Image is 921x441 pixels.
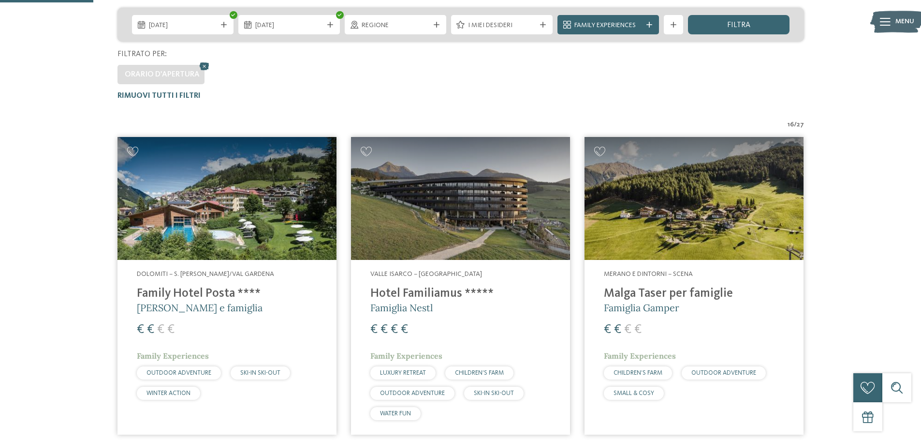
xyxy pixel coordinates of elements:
[380,370,426,376] span: LUXURY RETREAT
[468,21,536,30] span: I miei desideri
[614,390,654,396] span: SMALL & COSY
[574,21,642,30] span: Family Experiences
[137,302,263,314] span: [PERSON_NAME] e famiglia
[474,390,514,396] span: SKI-IN SKI-OUT
[797,120,804,130] span: 27
[380,411,411,417] span: WATER FUN
[362,21,429,30] span: Regione
[380,390,445,396] span: OUTDOOR ADVENTURE
[634,323,642,336] span: €
[794,120,797,130] span: /
[137,351,209,361] span: Family Experiences
[391,323,398,336] span: €
[788,120,794,130] span: 16
[137,287,317,301] h4: Family Hotel Posta ****
[351,137,570,260] img: Cercate un hotel per famiglie? Qui troverete solo i migliori!
[370,302,433,314] span: Famiglia Nestl
[604,271,693,277] span: Merano e dintorni – Scena
[240,370,280,376] span: SKI-IN SKI-OUT
[370,271,482,277] span: Valle Isarco – [GEOGRAPHIC_DATA]
[624,323,631,336] span: €
[604,323,611,336] span: €
[727,21,750,29] span: filtra
[167,323,175,336] span: €
[137,271,274,277] span: Dolomiti – S. [PERSON_NAME]/Val Gardena
[585,137,804,435] a: Cercate un hotel per famiglie? Qui troverete solo i migliori! Merano e dintorni – Scena Malga Tas...
[604,287,784,301] h4: Malga Taser per famiglie
[614,370,662,376] span: CHILDREN’S FARM
[370,323,378,336] span: €
[117,92,201,100] span: Rimuovi tutti i filtri
[146,390,190,396] span: WINTER ACTION
[137,323,144,336] span: €
[380,323,388,336] span: €
[146,370,211,376] span: OUTDOOR ADVENTURE
[351,137,570,435] a: Cercate un hotel per famiglie? Qui troverete solo i migliori! Valle Isarco – [GEOGRAPHIC_DATA] Ho...
[117,50,167,58] span: Filtrato per:
[125,71,200,78] span: Orario d'apertura
[691,370,756,376] span: OUTDOOR ADVENTURE
[255,21,323,30] span: [DATE]
[585,137,804,260] img: Cercate un hotel per famiglie? Qui troverete solo i migliori!
[370,351,442,361] span: Family Experiences
[117,137,336,435] a: Cercate un hotel per famiglie? Qui troverete solo i migliori! Dolomiti – S. [PERSON_NAME]/Val Gar...
[117,137,336,260] img: Cercate un hotel per famiglie? Qui troverete solo i migliori!
[614,323,621,336] span: €
[455,370,504,376] span: CHILDREN’S FARM
[401,323,408,336] span: €
[147,323,154,336] span: €
[604,302,679,314] span: Famiglia Gamper
[604,351,676,361] span: Family Experiences
[149,21,217,30] span: [DATE]
[157,323,164,336] span: €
